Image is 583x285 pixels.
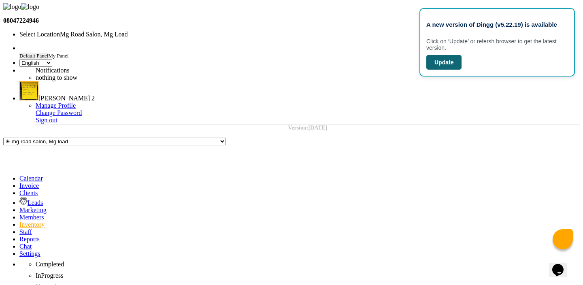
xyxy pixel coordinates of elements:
iframe: chat widget [549,253,575,277]
div: Version:[DATE] [36,125,580,131]
li: nothing to show [36,74,238,81]
a: Change Password [36,109,82,116]
b: 08047224946 [3,17,39,24]
img: logo [21,3,39,11]
a: Invoice [19,182,39,189]
p: Click on ‘Update’ or refersh browser to get the latest version. [426,38,568,51]
span: [PERSON_NAME] 2 [38,95,95,102]
a: Calendar [19,175,43,182]
a: Inventory [19,221,45,228]
span: InProgress [36,272,63,279]
a: Clients [19,189,38,196]
img: logo [3,3,21,11]
a: Manage Profile [36,102,76,109]
span: Default Panel [19,53,48,59]
span: Completed [36,261,64,268]
a: Sign out [36,117,57,123]
img: Mokal Dhiraj 2 [19,81,38,100]
a: Leads [19,199,43,206]
a: Members [19,214,44,221]
span: My Panel [48,53,68,59]
div: Notifications [36,67,238,74]
a: Reports [19,236,40,242]
span: Leads [28,199,43,206]
p: A new version of Dingg (v5.22.19) is available [426,21,568,28]
button: Update [426,55,462,70]
a: Settings [19,250,40,257]
a: Chat [19,243,32,250]
a: Marketing [19,206,47,213]
a: Staff [19,228,32,235]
